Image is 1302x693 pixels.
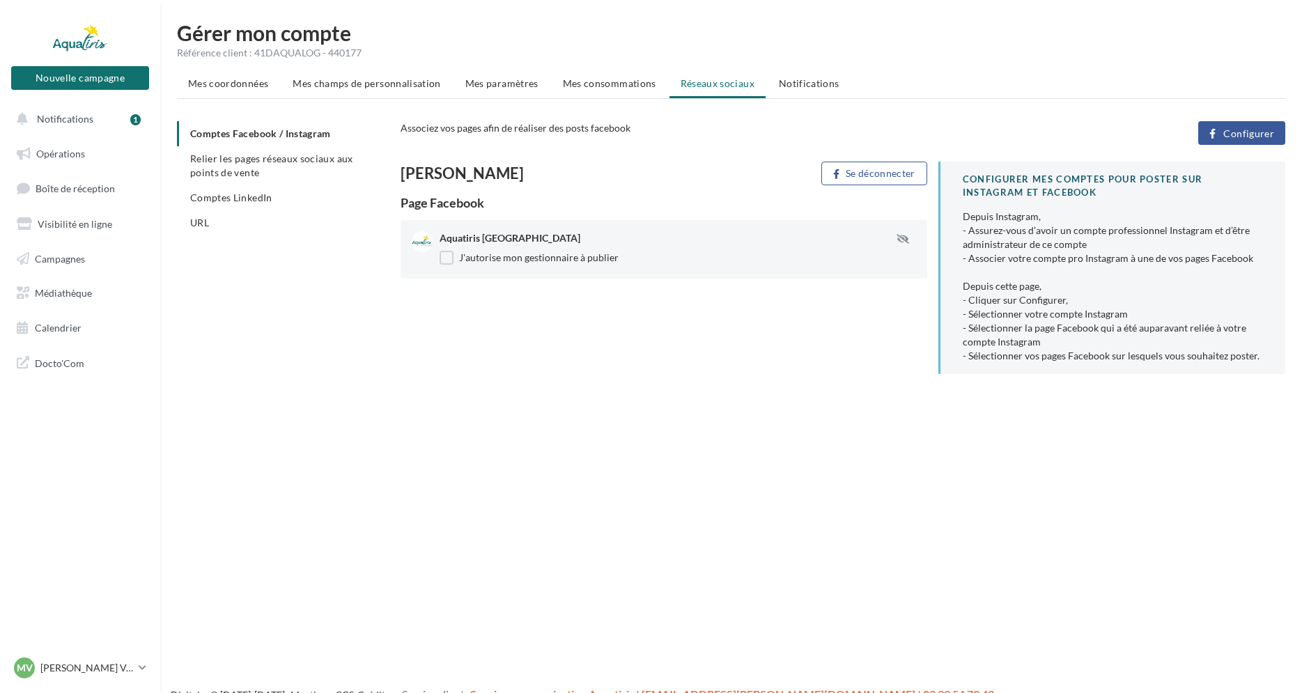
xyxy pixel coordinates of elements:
[130,114,141,125] div: 1
[190,153,353,178] span: Relier les pages réseaux sociaux aux points de vente
[1223,128,1274,139] span: Configurer
[37,113,93,125] span: Notifications
[190,217,209,228] span: URL
[465,77,538,89] span: Mes paramètres
[440,251,619,265] label: J'autorise mon gestionnaire à publier
[8,139,152,169] a: Opérations
[177,22,1285,43] h1: Gérer mon compte
[821,162,927,185] button: Se déconnecter
[963,173,1263,198] div: CONFIGURER MES COMPTES POUR POSTER sur instagram et facebook
[35,322,82,334] span: Calendrier
[35,287,92,299] span: Médiathèque
[563,77,656,89] span: Mes consommations
[8,313,152,343] a: Calendrier
[293,77,441,89] span: Mes champs de personnalisation
[401,166,658,181] div: [PERSON_NAME]
[36,182,115,194] span: Boîte de réception
[401,196,927,209] div: Page Facebook
[779,77,839,89] span: Notifications
[36,148,85,159] span: Opérations
[8,173,152,203] a: Boîte de réception
[440,232,580,244] span: Aquatiris [GEOGRAPHIC_DATA]
[11,66,149,90] button: Nouvelle campagne
[17,661,33,675] span: MV
[8,348,152,377] a: Docto'Com
[190,192,272,203] span: Comptes LinkedIn
[8,279,152,308] a: Médiathèque
[1198,121,1285,145] button: Configurer
[8,244,152,274] a: Campagnes
[35,354,84,372] span: Docto'Com
[963,210,1263,363] div: Depuis Instagram, - Assurez-vous d’avoir un compte professionnel Instagram et d’être administrate...
[38,218,112,230] span: Visibilité en ligne
[188,77,268,89] span: Mes coordonnées
[11,655,149,681] a: MV [PERSON_NAME] VAN DER [PERSON_NAME]
[40,661,133,675] p: [PERSON_NAME] VAN DER [PERSON_NAME]
[35,252,85,264] span: Campagnes
[8,104,146,134] button: Notifications 1
[8,210,152,239] a: Visibilité en ligne
[401,122,630,134] span: Associez vos pages afin de réaliser des posts facebook
[177,46,1285,60] div: Référence client : 41DAQUALOG - 440177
